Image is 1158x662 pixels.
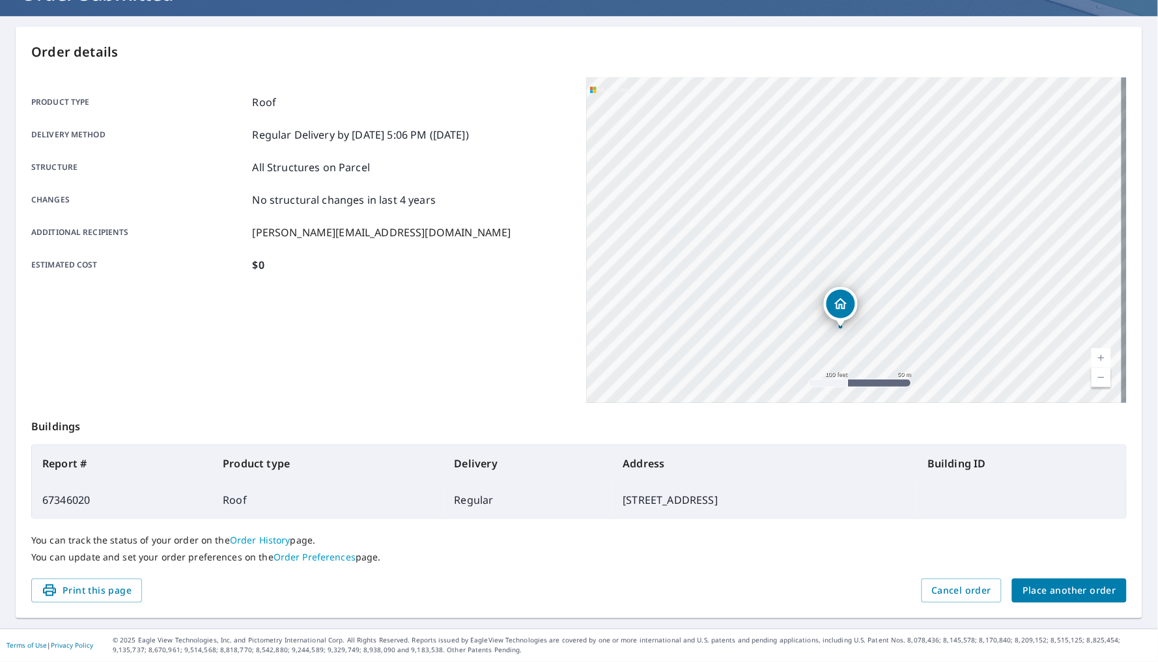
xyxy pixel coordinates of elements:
th: Building ID [917,445,1126,482]
p: Product type [31,94,247,110]
p: You can update and set your order preferences on the page. [31,551,1127,563]
span: Place another order [1023,583,1116,599]
a: Current Level 18, Zoom Out [1092,368,1111,387]
p: Regular Delivery by [DATE] 5:06 PM ([DATE]) [253,127,469,143]
p: Order details [31,42,1127,62]
p: [PERSON_NAME][EMAIL_ADDRESS][DOMAIN_NAME] [253,225,511,240]
p: No structural changes in last 4 years [253,192,436,208]
p: Changes [31,192,247,208]
a: Current Level 18, Zoom In [1092,348,1111,368]
p: © 2025 Eagle View Technologies, Inc. and Pictometry International Corp. All Rights Reserved. Repo... [113,636,1151,655]
p: Delivery method [31,127,247,143]
p: Buildings [31,403,1127,445]
div: Dropped pin, building 1, Residential property, 17806 Poppy Trails Ln Houston, TX 77084 [824,287,858,327]
a: Privacy Policy [51,641,93,650]
p: You can track the status of your order on the page. [31,534,1127,546]
th: Delivery [444,445,613,482]
a: Order History [230,534,290,546]
span: Print this page [42,583,132,599]
p: Roof [253,94,277,110]
a: Terms of Use [7,641,47,650]
td: Regular [444,482,613,518]
p: | [7,642,93,650]
p: Estimated cost [31,257,247,273]
p: $0 [253,257,264,273]
p: Additional recipients [31,225,247,240]
td: 67346020 [32,482,212,518]
span: Cancel order [932,583,992,599]
button: Cancel order [922,579,1002,603]
button: Place another order [1012,579,1127,603]
p: All Structures on Parcel [253,159,371,175]
p: Structure [31,159,247,175]
th: Report # [32,445,212,482]
a: Order Preferences [274,551,356,563]
td: Roof [212,482,444,518]
button: Print this page [31,579,142,603]
th: Address [613,445,918,482]
th: Product type [212,445,444,482]
td: [STREET_ADDRESS] [613,482,918,518]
